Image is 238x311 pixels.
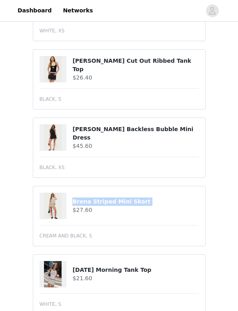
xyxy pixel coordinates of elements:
h4: [DATE] Morning Tank Top [72,266,198,274]
h4: [PERSON_NAME] Cut Out Ribbed Tank Top [72,57,198,74]
span: BLACK, XS [40,164,65,171]
h4: $21.60 [72,274,198,283]
span: WHITE, S [40,301,62,308]
h4: $27.60 [72,206,198,214]
div: avatar [208,4,216,17]
a: Networks [58,2,98,20]
a: Dashboard [13,2,56,20]
img: Sunday Morning Tank Top [44,261,62,287]
h4: Brena Striped Mini Skort [72,197,198,206]
img: Karin Cut Out Ribbed Tank Top [44,56,62,82]
img: Aida Backless Bubble Mini Dress [44,124,62,151]
h4: [PERSON_NAME] Backless Bubble Mini Dress [72,125,198,142]
h4: $26.40 [72,74,198,82]
img: Brena Striped Mini Skort [44,193,62,219]
span: CREAM AND BLACK, S [40,232,92,239]
h4: $45.60 [72,142,198,150]
span: WHITE, XS [40,27,65,34]
span: BLACK, S [40,96,62,103]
